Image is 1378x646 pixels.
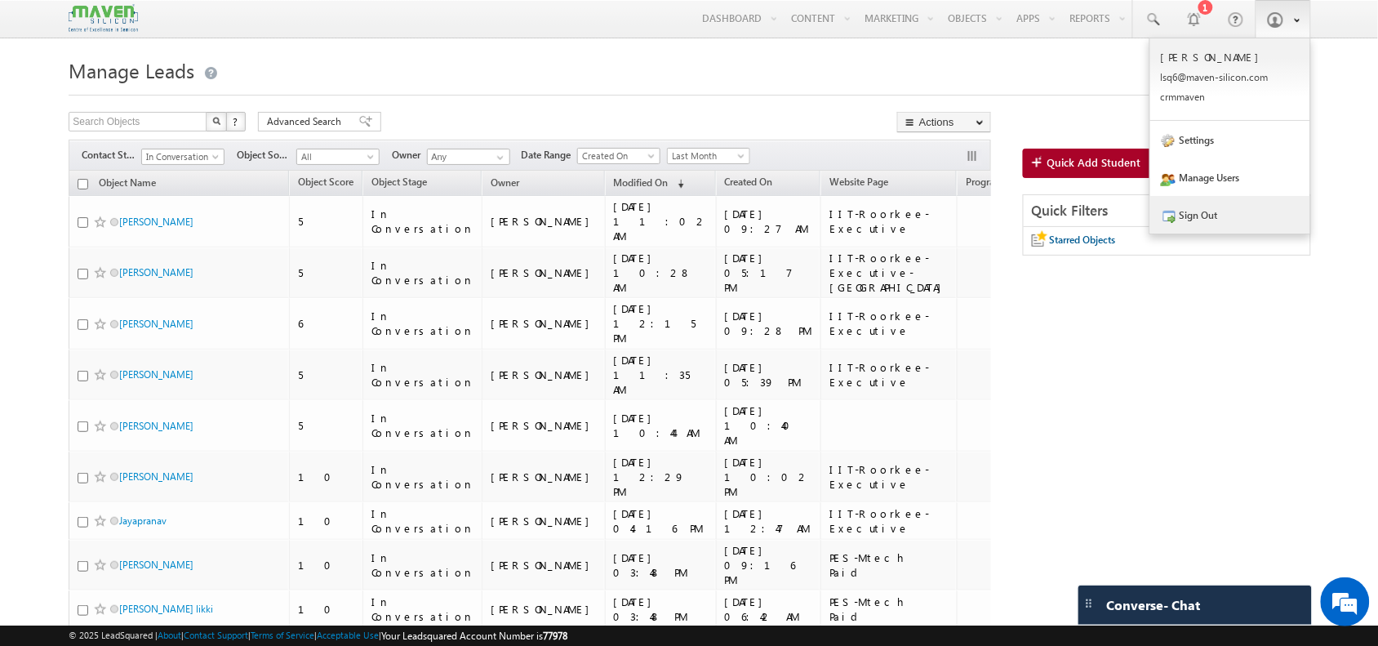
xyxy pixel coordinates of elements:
div: [PERSON_NAME] [491,265,598,280]
div: PES-Mtech Paid [829,550,949,580]
span: Object Source [237,148,296,163]
div: IIT-Roorkee-Executive [829,309,949,338]
span: Created On [578,149,656,163]
a: Quick Add Student [1023,149,1309,178]
span: In Conversation [142,149,220,164]
div: [DATE] 12:29 PM [614,455,709,499]
span: Date Range [521,148,577,163]
div: [PERSON_NAME] [491,214,598,229]
div: Chat with us now [85,86,274,107]
div: [DATE] 05:39 PM [725,360,814,390]
span: (sorted descending) [671,177,684,190]
a: [PERSON_NAME] likki [119,603,213,615]
span: © 2025 LeadSquared | | | | | [69,628,567,644]
a: Jayapranav [119,515,167,527]
div: [PERSON_NAME] [491,558,598,572]
a: Object Name [91,174,164,195]
div: [DATE] 11:35 AM [614,353,709,397]
a: Contact Support [184,630,248,640]
span: Owner [491,176,519,189]
span: Owner [392,148,427,163]
div: Quick Filters [1024,195,1310,227]
span: Website Page [829,176,888,188]
div: [PERSON_NAME] [491,602,598,617]
input: Check all records [78,179,88,189]
a: [PERSON_NAME] [119,266,193,278]
div: In Conversation [371,550,474,580]
input: Type to Search [427,149,510,165]
a: Show All Items [488,149,509,166]
div: [DATE] 03:48 PM [614,595,709,624]
div: In Conversation [371,258,474,287]
span: Created On [725,176,773,188]
span: All [297,149,375,164]
div: 10 [298,558,355,572]
span: Object Stage [371,176,427,188]
a: Manage Users [1150,158,1310,196]
div: 5 [298,214,355,229]
div: [PERSON_NAME] [491,368,598,382]
div: [DATE] 09:27 AM [725,207,814,236]
img: d_60004797649_company_0_60004797649 [28,86,69,107]
div: 10 [298,514,355,528]
div: In Conversation [371,411,474,440]
a: [PERSON_NAME] lsq6@maven-silicon.com crmmaven [1150,38,1310,121]
div: [DATE] 10:40 AM [725,403,814,448]
a: [PERSON_NAME] [119,420,193,432]
div: [DATE] 09:16 PM [725,543,814,587]
div: [DATE] 11:02 AM [614,199,709,243]
a: Created On [717,173,781,194]
img: Search [212,117,220,125]
a: [PERSON_NAME] [119,368,193,381]
div: [DATE] 05:17 PM [725,251,814,295]
span: Modified On [614,176,669,189]
div: [DATE] 10:28 AM [614,251,709,295]
p: [PERSON_NAME] [1161,50,1300,64]
div: [PERSON_NAME] [491,418,598,433]
span: Manage Leads [69,57,194,83]
a: Acceptable Use [317,630,379,640]
div: [PERSON_NAME] [491,514,598,528]
div: [PERSON_NAME] [491,316,598,331]
span: Advanced Search [267,114,346,129]
div: In Conversation [371,207,474,236]
span: 77978 [543,630,567,642]
a: Sign Out [1150,196,1310,234]
span: Converse - Chat [1107,598,1201,613]
div: [PERSON_NAME] [491,470,598,484]
a: All [296,149,380,165]
div: [DATE] 12:47 AM [725,506,814,536]
div: 5 [298,418,355,433]
button: ? [226,112,246,131]
span: Starred Objects [1050,234,1116,246]
div: 6 [298,316,355,331]
div: [DATE] 10:02 PM [725,455,814,499]
div: In Conversation [371,360,474,390]
img: Custom Logo [69,4,137,33]
span: Contact Stage [82,148,141,163]
a: [PERSON_NAME] [119,318,193,330]
div: In Conversation [371,462,474,492]
span: Your Leadsquared Account Number is [381,630,567,642]
textarea: Type your message and hit 'Enter' [21,151,298,489]
div: IIT-Roorkee-Executive-[GEOGRAPHIC_DATA] [829,251,949,295]
p: crmma ven [1161,91,1300,103]
div: In Conversation [371,309,474,338]
div: IIT-Roorkee-Executive [829,506,949,536]
span: Program Name [966,176,1032,188]
a: In Conversation [141,149,224,165]
a: Terms of Service [251,630,314,640]
p: lsq6@ maven -sili con.c om [1161,71,1300,83]
img: carter-drag [1082,597,1096,610]
a: Settings [1150,121,1310,158]
div: 5 [298,368,355,382]
div: [DATE] 03:48 PM [614,550,709,580]
a: Program Name [958,173,1040,194]
a: Website Page [821,173,896,194]
div: Minimize live chat window [268,8,307,47]
div: [DATE] 09:28 PM [725,309,814,338]
a: Created On [577,148,660,164]
span: ? [233,114,240,128]
span: Quick Add Student [1047,155,1141,170]
div: [DATE] 04:16 PM [614,506,709,536]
